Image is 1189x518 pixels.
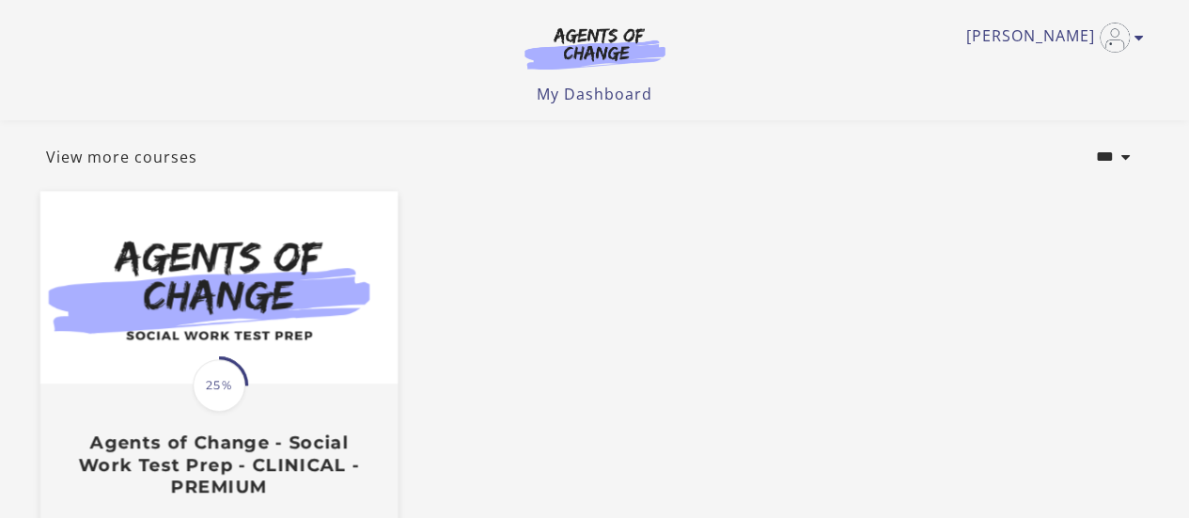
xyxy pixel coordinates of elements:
[46,146,197,168] a: View more courses
[537,84,652,104] a: My Dashboard
[193,359,245,412] span: 25%
[505,26,685,70] img: Agents of Change Logo
[60,432,376,497] h3: Agents of Change - Social Work Test Prep - CLINICAL - PREMIUM
[966,23,1134,53] a: Toggle menu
